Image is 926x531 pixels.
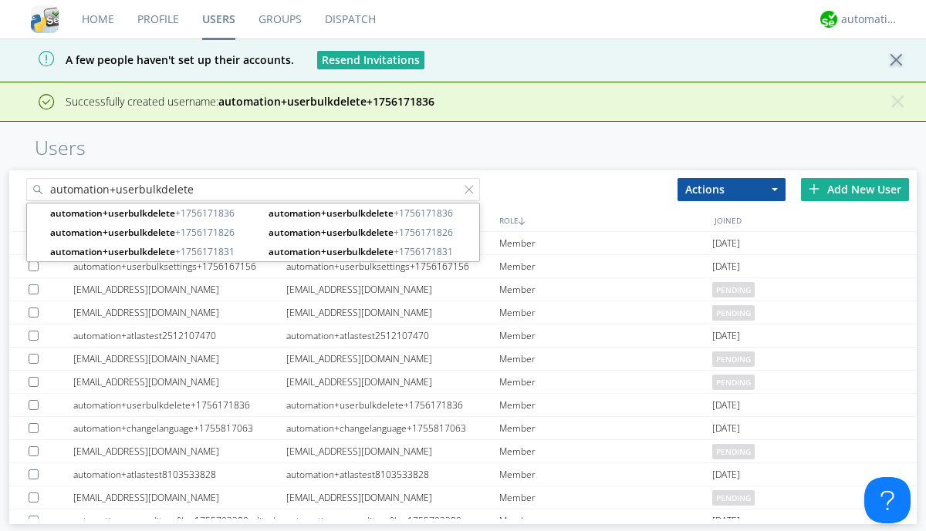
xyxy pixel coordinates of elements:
[269,226,394,239] strong: automation+userbulkdelete
[26,178,480,201] input: Search users
[9,232,917,255] a: automation+atlastest8770591169automation+atlastest8770591169Member[DATE]
[712,305,755,321] span: pending
[66,94,434,109] span: Successfully created username:
[286,440,499,462] div: [EMAIL_ADDRESS][DOMAIN_NAME]
[499,301,712,324] div: Member
[864,477,911,523] iframe: Toggle Customer Support
[499,394,712,416] div: Member
[73,440,286,462] div: [EMAIL_ADDRESS][DOMAIN_NAME]
[269,206,475,220] span: +1756171836
[9,440,917,463] a: [EMAIL_ADDRESS][DOMAIN_NAME][EMAIL_ADDRESS][DOMAIN_NAME]Memberpending
[499,417,712,439] div: Member
[286,394,499,416] div: automation+userbulkdelete+1756171836
[50,207,175,220] strong: automation+userbulkdelete
[269,207,394,220] strong: automation+userbulkdelete
[9,486,917,509] a: [EMAIL_ADDRESS][DOMAIN_NAME][EMAIL_ADDRESS][DOMAIN_NAME]Memberpending
[712,490,755,506] span: pending
[9,278,917,301] a: [EMAIL_ADDRESS][DOMAIN_NAME][EMAIL_ADDRESS][DOMAIN_NAME]Memberpending
[286,255,499,277] div: automation+userbulksettings+1756167156
[499,232,712,254] div: Member
[712,394,740,417] span: [DATE]
[9,324,917,348] a: automation+atlastest2512107470automation+atlastest2512107470Member[DATE]
[317,51,424,69] button: Resend Invitations
[286,486,499,509] div: [EMAIL_ADDRESS][DOMAIN_NAME]
[801,178,909,201] div: Add New User
[712,255,740,278] span: [DATE]
[9,394,917,417] a: automation+userbulkdelete+1756171836automation+userbulkdelete+1756171836Member[DATE]
[31,5,59,33] img: cddb5a64eb264b2086981ab96f4c1ba7
[50,225,257,240] span: +1756171826
[73,348,286,370] div: [EMAIL_ADDRESS][DOMAIN_NAME]
[809,183,820,194] img: plus.svg
[9,417,917,440] a: automation+changelanguage+1755817063automation+changelanguage+1755817063Member[DATE]
[50,245,175,258] strong: automation+userbulkdelete
[9,301,917,324] a: [EMAIL_ADDRESS][DOMAIN_NAME][EMAIL_ADDRESS][DOMAIN_NAME]Memberpending
[269,245,394,258] strong: automation+userbulkdelete
[712,375,755,390] span: pending
[499,486,712,509] div: Member
[286,463,499,486] div: automation+atlastest8103533828
[73,371,286,393] div: [EMAIL_ADDRESS][DOMAIN_NAME]
[841,12,899,27] div: automation+atlas
[286,278,499,301] div: [EMAIL_ADDRESS][DOMAIN_NAME]
[73,394,286,416] div: automation+userbulkdelete+1756171836
[9,348,917,371] a: [EMAIL_ADDRESS][DOMAIN_NAME][EMAIL_ADDRESS][DOMAIN_NAME]Memberpending
[73,417,286,439] div: automation+changelanguage+1755817063
[820,11,837,28] img: d2d01cd9b4174d08988066c6d424eccd
[73,278,286,301] div: [EMAIL_ADDRESS][DOMAIN_NAME]
[499,348,712,370] div: Member
[499,440,712,462] div: Member
[50,244,257,259] span: +1756171831
[9,371,917,394] a: [EMAIL_ADDRESS][DOMAIN_NAME][EMAIL_ADDRESS][DOMAIN_NAME]Memberpending
[73,301,286,324] div: [EMAIL_ADDRESS][DOMAIN_NAME]
[712,282,755,297] span: pending
[678,178,786,201] button: Actions
[712,444,755,459] span: pending
[73,463,286,486] div: automation+atlastest8103533828
[712,417,740,440] span: [DATE]
[269,244,475,259] span: +1756171831
[499,371,712,393] div: Member
[12,52,294,67] span: A few people haven't set up their accounts.
[286,301,499,324] div: [EMAIL_ADDRESS][DOMAIN_NAME]
[712,232,740,255] span: [DATE]
[499,255,712,277] div: Member
[286,348,499,370] div: [EMAIL_ADDRESS][DOMAIN_NAME]
[711,209,926,231] div: JOINED
[499,463,712,486] div: Member
[712,351,755,367] span: pending
[712,324,740,348] span: [DATE]
[286,324,499,347] div: automation+atlastest2512107470
[286,371,499,393] div: [EMAIL_ADDRESS][DOMAIN_NAME]
[286,417,499,439] div: automation+changelanguage+1755817063
[495,209,711,231] div: ROLE
[73,255,286,277] div: automation+userbulksettings+1756167156
[73,324,286,347] div: automation+atlastest2512107470
[218,94,434,109] strong: automation+userbulkdelete+1756171836
[73,486,286,509] div: [EMAIL_ADDRESS][DOMAIN_NAME]
[712,463,740,486] span: [DATE]
[50,206,257,220] span: +1756171836
[9,463,917,486] a: automation+atlastest8103533828automation+atlastest8103533828Member[DATE]
[50,226,175,239] strong: automation+userbulkdelete
[499,324,712,347] div: Member
[9,255,917,278] a: automation+userbulksettings+1756167156automation+userbulksettings+1756167156Member[DATE]
[499,278,712,301] div: Member
[269,225,475,240] span: +1756171826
